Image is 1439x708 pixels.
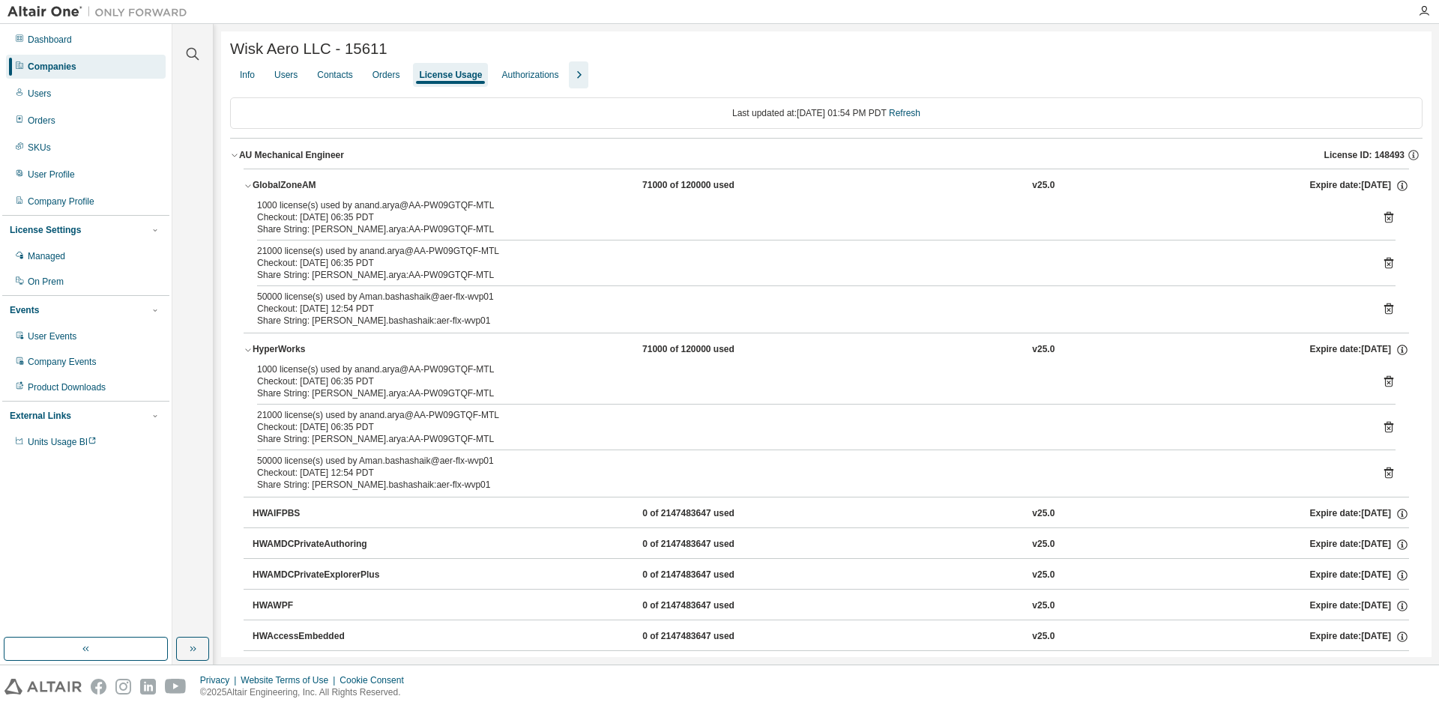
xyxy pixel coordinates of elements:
[257,211,1360,223] div: Checkout: [DATE] 06:35 PDT
[257,467,1360,479] div: Checkout: [DATE] 12:54 PDT
[1310,569,1409,582] div: Expire date: [DATE]
[28,276,64,288] div: On Prem
[244,333,1409,366] button: HyperWorks71000 of 120000 usedv25.0Expire date:[DATE]
[642,343,777,357] div: 71000 of 120000 used
[419,69,482,81] div: License Usage
[257,257,1360,269] div: Checkout: [DATE] 06:35 PDT
[10,410,71,422] div: External Links
[317,69,352,81] div: Contacts
[28,381,106,393] div: Product Downloads
[257,303,1360,315] div: Checkout: [DATE] 12:54 PDT
[274,69,298,81] div: Users
[28,330,76,342] div: User Events
[1032,569,1055,582] div: v25.0
[91,679,106,695] img: facebook.svg
[257,199,1360,211] div: 1000 license(s) used by anand.arya@AA-PW09GTQF-MTL
[28,34,72,46] div: Dashboard
[642,538,777,551] div: 0 of 2147483647 used
[642,179,777,193] div: 71000 of 120000 used
[253,630,387,644] div: HWAccessEmbedded
[253,538,387,551] div: HWAMDCPrivateAuthoring
[642,569,777,582] div: 0 of 2147483647 used
[28,437,97,447] span: Units Usage BI
[1310,599,1409,613] div: Expire date: [DATE]
[257,375,1360,387] div: Checkout: [DATE] 06:35 PDT
[257,245,1360,257] div: 21000 license(s) used by anand.arya@AA-PW09GTQF-MTL
[257,223,1360,235] div: Share String: [PERSON_NAME].arya:AA-PW09GTQF-MTL
[253,599,387,613] div: HWAWPF
[28,356,96,368] div: Company Events
[165,679,187,695] img: youtube.svg
[257,291,1360,303] div: 50000 license(s) used by Aman.bashashaik@aer-flx-wvp01
[1310,179,1409,193] div: Expire date: [DATE]
[140,679,156,695] img: linkedin.svg
[4,679,82,695] img: altair_logo.svg
[1032,630,1055,644] div: v25.0
[10,304,39,316] div: Events
[340,674,412,686] div: Cookie Consent
[1310,507,1409,521] div: Expire date: [DATE]
[257,315,1360,327] div: Share String: [PERSON_NAME].bashashaik:aer-flx-wvp01
[257,479,1360,491] div: Share String: [PERSON_NAME].bashashaik:aer-flx-wvp01
[257,363,1360,375] div: 1000 license(s) used by anand.arya@AA-PW09GTQF-MTL
[253,559,1409,592] button: HWAMDCPrivateExplorerPlus0 of 2147483647 usedv25.0Expire date:[DATE]
[28,169,75,181] div: User Profile
[239,149,344,161] div: AU Mechanical Engineer
[1032,538,1055,551] div: v25.0
[230,97,1423,129] div: Last updated at: [DATE] 01:54 PM PDT
[240,69,255,81] div: Info
[244,169,1409,202] button: GlobalZoneAM71000 of 120000 usedv25.0Expire date:[DATE]
[253,528,1409,561] button: HWAMDCPrivateAuthoring0 of 2147483647 usedv25.0Expire date:[DATE]
[642,599,777,613] div: 0 of 2147483647 used
[1032,599,1055,613] div: v25.0
[28,88,51,100] div: Users
[115,679,131,695] img: instagram.svg
[257,433,1360,445] div: Share String: [PERSON_NAME].arya:AA-PW09GTQF-MTL
[253,620,1409,653] button: HWAccessEmbedded0 of 2147483647 usedv25.0Expire date:[DATE]
[642,630,777,644] div: 0 of 2147483647 used
[200,686,413,699] p: © 2025 Altair Engineering, Inc. All Rights Reserved.
[28,142,51,154] div: SKUs
[253,569,387,582] div: HWAMDCPrivateExplorerPlus
[1310,630,1409,644] div: Expire date: [DATE]
[253,343,387,357] div: HyperWorks
[1310,538,1409,551] div: Expire date: [DATE]
[230,40,387,58] span: Wisk Aero LLC - 15611
[28,250,65,262] div: Managed
[1032,507,1055,521] div: v25.0
[1324,149,1405,161] span: License ID: 148493
[642,507,777,521] div: 0 of 2147483647 used
[501,69,558,81] div: Authorizations
[372,69,400,81] div: Orders
[1032,179,1055,193] div: v25.0
[230,139,1423,172] button: AU Mechanical EngineerLicense ID: 148493
[7,4,195,19] img: Altair One
[257,409,1360,421] div: 21000 license(s) used by anand.arya@AA-PW09GTQF-MTL
[28,61,76,73] div: Companies
[257,387,1360,399] div: Share String: [PERSON_NAME].arya:AA-PW09GTQF-MTL
[10,224,81,236] div: License Settings
[28,115,55,127] div: Orders
[253,179,387,193] div: GlobalZoneAM
[28,196,94,208] div: Company Profile
[257,455,1360,467] div: 50000 license(s) used by Aman.bashashaik@aer-flx-wvp01
[253,497,1409,530] button: HWAIFPBS0 of 2147483647 usedv25.0Expire date:[DATE]
[253,651,1409,684] button: HWActivate0 of 2147483647 usedv25.0Expire date:[DATE]
[257,269,1360,281] div: Share String: [PERSON_NAME].arya:AA-PW09GTQF-MTL
[1032,343,1055,357] div: v25.0
[241,674,340,686] div: Website Terms of Use
[1310,343,1409,357] div: Expire date: [DATE]
[200,674,241,686] div: Privacy
[257,421,1360,433] div: Checkout: [DATE] 06:35 PDT
[253,590,1409,623] button: HWAWPF0 of 2147483647 usedv25.0Expire date:[DATE]
[253,507,387,521] div: HWAIFPBS
[889,108,920,118] a: Refresh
